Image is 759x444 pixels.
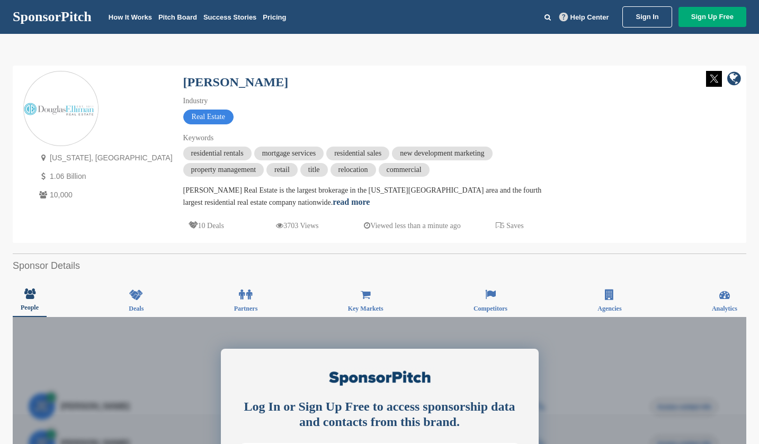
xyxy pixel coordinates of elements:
[183,163,264,177] span: property management
[13,259,746,273] h2: Sponsor Details
[276,219,318,232] p: 3703 Views
[263,13,286,21] a: Pricing
[622,6,672,28] a: Sign In
[109,13,152,21] a: How It Works
[474,305,507,312] span: Competitors
[24,103,98,116] img: Sponsorpitch & Douglas Elliman
[183,185,554,209] div: [PERSON_NAME] Real Estate is the largest brokerage in the [US_STATE][GEOGRAPHIC_DATA] area and th...
[557,11,611,23] a: Help Center
[392,147,492,160] span: new development marketing
[183,132,554,144] div: Keywords
[234,305,258,312] span: Partners
[300,163,328,177] span: title
[183,147,252,160] span: residential rentals
[706,71,722,87] img: Twitter white
[348,305,383,312] span: Key Markets
[331,163,376,177] span: relocation
[333,197,370,206] a: read more
[254,147,324,160] span: mortgage services
[326,147,389,160] span: residential sales
[496,219,524,232] p: 5 Saves
[158,13,197,21] a: Pitch Board
[364,219,461,232] p: Viewed less than a minute ago
[239,399,520,430] div: Log In or Sign Up Free to access sponsorship data and contacts from this brand.
[37,188,173,202] p: 10,000
[678,7,746,27] a: Sign Up Free
[727,71,741,88] a: company link
[712,305,737,312] span: Analytics
[21,304,39,311] span: People
[203,13,256,21] a: Success Stories
[13,10,92,24] a: SponsorPitch
[597,305,621,312] span: Agencies
[183,95,554,107] div: Industry
[189,219,224,232] p: 10 Deals
[37,151,173,165] p: [US_STATE], [GEOGRAPHIC_DATA]
[379,163,430,177] span: commercial
[129,305,144,312] span: Deals
[266,163,298,177] span: retail
[183,75,289,89] a: [PERSON_NAME]
[183,110,234,124] span: Real Estate
[37,170,173,183] p: 1.06 Billion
